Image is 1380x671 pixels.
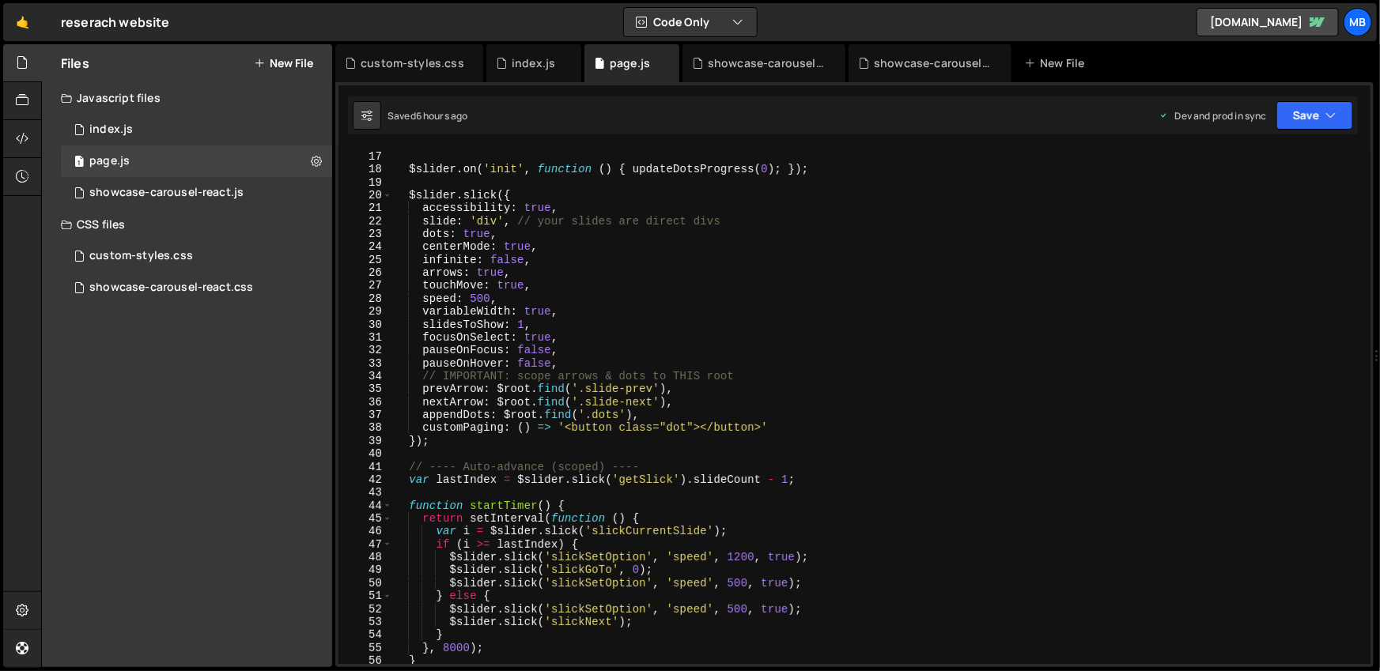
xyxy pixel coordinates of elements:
[338,319,392,331] div: 30
[338,344,392,356] div: 32
[89,186,244,200] div: showcase-carousel-react.js
[89,281,253,295] div: showcase-carousel-react.css
[254,57,313,70] button: New File
[42,209,332,240] div: CSS files
[338,292,392,305] div: 28
[338,370,392,383] div: 34
[1159,109,1267,123] div: Dev and prod in sync
[338,176,392,189] div: 19
[338,150,392,163] div: 17
[624,8,757,36] button: Code Only
[61,177,332,209] div: 10476/45223.js
[338,447,392,460] div: 40
[338,396,392,409] div: 36
[338,357,392,370] div: 33
[338,461,392,473] div: 41
[338,616,392,628] div: 53
[338,538,392,551] div: 47
[338,577,392,590] div: 50
[338,383,392,395] div: 35
[338,279,392,292] div: 27
[338,305,392,318] div: 29
[1344,8,1372,36] a: MB
[3,3,42,41] a: 🤙
[338,473,392,486] div: 42
[338,266,392,279] div: 26
[338,551,392,564] div: 48
[89,249,193,263] div: custom-styles.css
[61,55,89,72] h2: Files
[874,55,992,71] div: showcase-carousel-react.js
[338,590,392,602] div: 51
[610,55,650,71] div: page.js
[338,435,392,447] div: 39
[338,603,392,616] div: 52
[42,82,332,114] div: Javascript files
[61,272,332,303] div: 10476/45224.css
[74,156,84,169] span: 1
[89,123,133,137] div: index.js
[708,55,826,71] div: showcase-carousel-react.css
[338,163,392,175] div: 18
[1024,55,1091,71] div: New File
[338,512,392,525] div: 45
[338,525,392,537] div: 46
[361,55,464,71] div: custom-styles.css
[61,13,170,32] div: reserach website
[338,254,392,266] div: 25
[61,145,332,177] div: 10476/23772.js
[1197,8,1339,36] a: [DOMAIN_NAME]
[338,499,392,512] div: 44
[338,331,392,344] div: 31
[338,564,392,576] div: 49
[338,202,392,214] div: 21
[338,421,392,434] div: 38
[338,240,392,253] div: 24
[338,628,392,641] div: 54
[388,109,468,123] div: Saved
[338,654,392,667] div: 56
[338,642,392,654] div: 55
[338,189,392,202] div: 20
[338,228,392,240] div: 23
[338,486,392,499] div: 43
[338,409,392,421] div: 37
[61,240,332,272] div: 10476/38631.css
[416,109,468,123] div: 6 hours ago
[512,55,555,71] div: index.js
[89,154,130,168] div: page.js
[61,114,332,145] div: 10476/23765.js
[338,215,392,228] div: 22
[1276,101,1353,130] button: Save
